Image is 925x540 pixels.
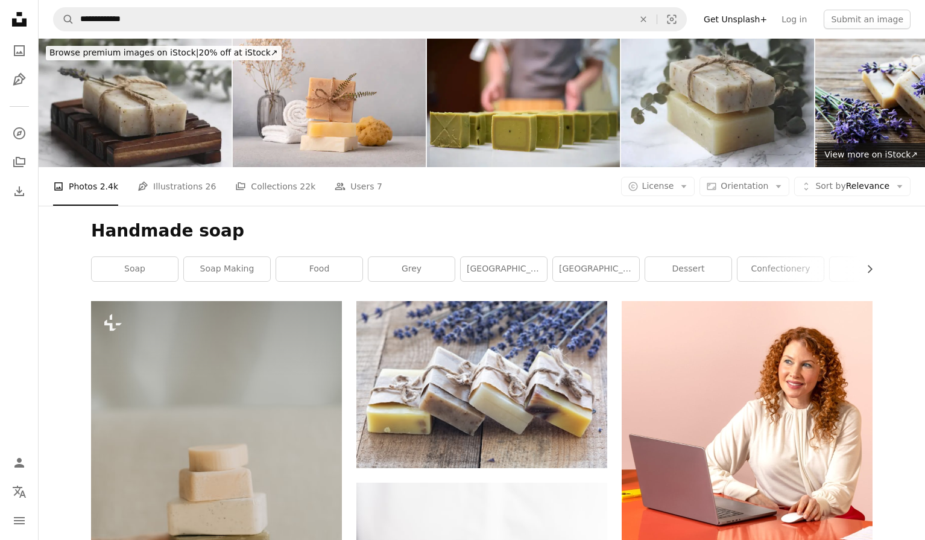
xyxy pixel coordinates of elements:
[368,257,455,281] a: grey
[92,257,178,281] a: soap
[39,39,232,167] img: Handmade Soap
[335,167,382,206] a: Users 7
[621,39,814,167] img: Handmade Soap
[235,167,315,206] a: Collections 22k
[356,301,607,468] img: white cheese on brown wooden table
[53,7,687,31] form: Find visuals sitewide
[427,39,620,167] img: Groups of handmade soap arranging on table
[7,509,31,533] button: Menu
[137,167,216,206] a: Illustrations 26
[696,10,774,29] a: Get Unsplash+
[7,68,31,92] a: Illustrations
[553,257,639,281] a: [GEOGRAPHIC_DATA][PERSON_NAME]
[699,177,789,196] button: Orientation
[737,257,824,281] a: confectionery
[91,484,342,495] a: a person holding a block of soap in their hand
[184,257,270,281] a: soap making
[7,451,31,475] a: Log in / Sign up
[657,8,686,31] button: Visual search
[7,179,31,203] a: Download History
[7,39,31,63] a: Photos
[630,8,657,31] button: Clear
[46,46,282,60] div: 20% off at iStock ↗
[642,181,674,191] span: License
[7,480,31,504] button: Language
[830,257,916,281] a: sweet
[300,180,315,193] span: 22k
[645,257,731,281] a: dessert
[7,150,31,174] a: Collections
[815,181,845,191] span: Sort by
[276,257,362,281] a: food
[817,143,925,167] a: View more on iStock↗
[461,257,547,281] a: [GEOGRAPHIC_DATA]
[377,180,382,193] span: 7
[824,150,918,159] span: View more on iStock ↗
[206,180,216,193] span: 26
[91,220,873,242] h1: Handmade soap
[7,7,31,34] a: Home — Unsplash
[39,39,289,68] a: Browse premium images on iStock|20% off at iStock↗
[233,39,426,167] img: Handcrafted natural soap bars
[356,379,607,390] a: white cheese on brown wooden table
[774,10,814,29] a: Log in
[621,177,695,196] button: License
[815,180,889,192] span: Relevance
[824,10,911,29] button: Submit an image
[54,8,74,31] button: Search Unsplash
[7,121,31,145] a: Explore
[794,177,911,196] button: Sort byRelevance
[721,181,768,191] span: Orientation
[49,48,198,57] span: Browse premium images on iStock |
[859,257,873,281] button: scroll list to the right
